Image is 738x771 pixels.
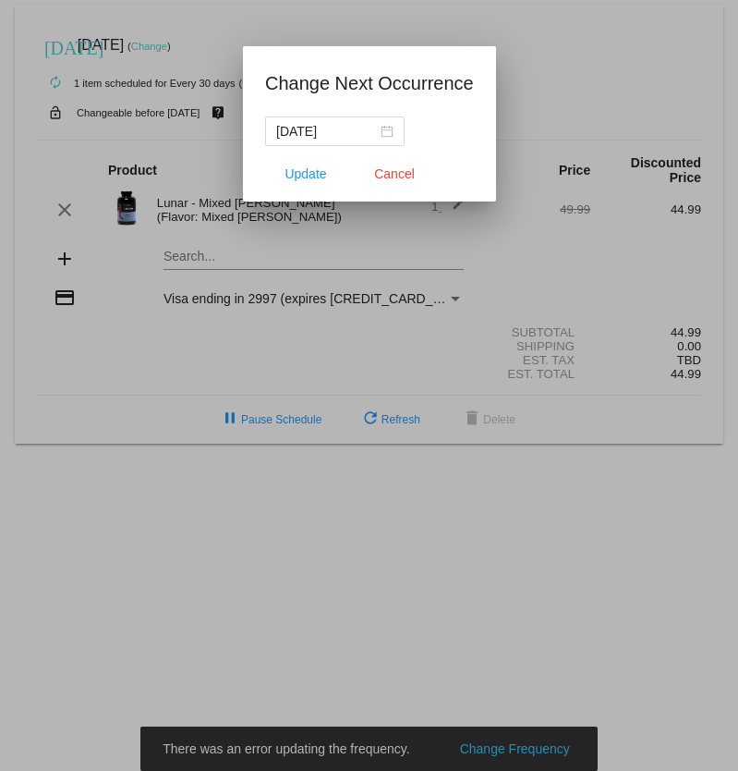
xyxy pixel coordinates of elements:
span: Cancel [374,166,415,181]
button: Update [265,157,346,190]
span: Update [284,166,326,181]
button: Close dialog [354,157,435,190]
h1: Change Next Occurrence [265,68,474,98]
input: Select date [276,121,377,141]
